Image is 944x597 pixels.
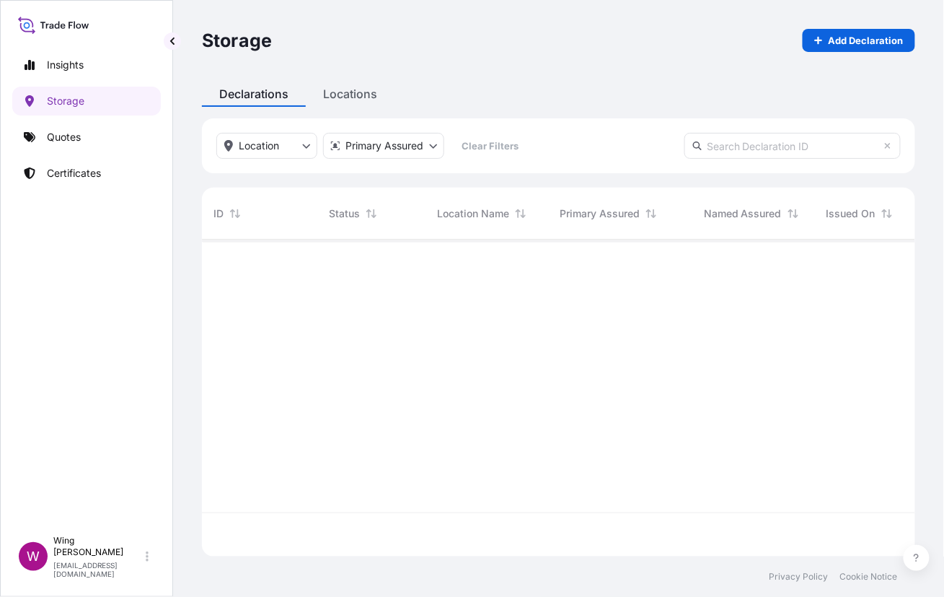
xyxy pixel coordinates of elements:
span: Status [329,206,360,221]
p: Add Declaration [829,33,904,48]
div: Declarations [202,81,306,107]
span: ID [213,206,224,221]
p: Clear Filters [462,139,519,153]
button: distributor Filter options [323,133,444,159]
a: Insights [12,51,161,79]
p: [EMAIL_ADDRESS][DOMAIN_NAME] [53,561,143,578]
p: Primary Assured [345,139,423,153]
button: Sort [878,205,896,222]
a: Quotes [12,123,161,152]
span: Named Assured [704,206,782,221]
button: location Filter options [216,133,317,159]
button: Clear Filters [450,134,531,157]
span: W [27,549,40,564]
button: Sort [226,205,244,222]
a: Cookie Notice [840,571,898,583]
p: Location [239,139,279,153]
p: Insights [47,58,84,72]
p: Storage [202,29,272,52]
button: Sort [363,205,380,222]
button: Sort [512,205,529,222]
input: Search Declaration ID [684,133,901,159]
p: Storage [47,94,84,108]
div: Locations [306,81,394,107]
p: Certificates [47,166,101,180]
button: Sort [785,205,802,222]
span: Primary Assured [560,206,640,221]
a: Certificates [12,159,161,188]
span: Issued On [826,206,875,221]
p: Wing [PERSON_NAME] [53,535,143,558]
button: Sort [643,205,660,222]
span: Location Name [437,206,509,221]
a: Add Declaration [803,29,915,52]
a: Storage [12,87,161,116]
p: Quotes [47,130,81,144]
a: Privacy Policy [769,571,829,583]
